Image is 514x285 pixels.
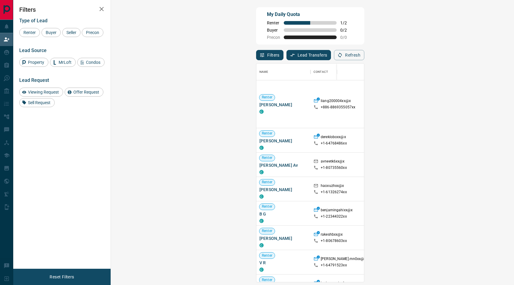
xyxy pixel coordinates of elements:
span: Property [26,60,46,65]
div: condos.ca [259,268,264,272]
div: Name [256,64,311,80]
button: Refresh [334,50,364,60]
p: +886- 8869355057xx [321,105,355,110]
span: Renter [259,253,275,258]
div: MrLoft [50,58,76,67]
span: Offer Request [71,90,101,94]
p: avneetk6xx@x [321,159,345,165]
div: condos.ca [259,194,264,199]
span: Renter [259,228,275,234]
p: My Daily Quota [267,11,353,18]
span: Renter [259,155,275,160]
button: Lead Transfers [286,50,331,60]
span: Precon [84,30,101,35]
span: B G [259,211,307,217]
div: condos.ca [259,146,264,150]
span: Condos [84,60,102,65]
span: V R [259,260,307,266]
div: Property [19,58,48,67]
p: haoxuzhxx@x [321,183,344,190]
p: +1- 80678603xx [321,238,347,243]
span: [PERSON_NAME] [259,187,307,193]
div: Condos [77,58,105,67]
span: Renter [259,204,275,209]
span: [PERSON_NAME] [259,102,307,108]
div: Buyer [41,28,61,37]
span: Buyer [267,28,280,33]
div: Offer Request [65,88,103,97]
span: [PERSON_NAME] [259,138,307,144]
p: derekloboxx@x [321,135,346,141]
p: +1- 64768486xx [321,141,347,146]
span: 1 / 2 [340,20,353,25]
div: Precon [82,28,103,37]
span: 0 / 0 [340,35,353,40]
p: benjamingahixx@x [321,208,353,214]
div: condos.ca [259,110,264,114]
div: condos.ca [259,170,264,174]
div: Sell Request [19,98,55,107]
span: Renter [259,95,275,100]
p: rakeshbxx@x [321,232,343,238]
div: condos.ca [259,219,264,223]
span: Renter [259,277,275,283]
span: Renter [267,20,280,25]
p: +1- 61326274xx [321,190,347,195]
p: liang200004xx@x [321,98,351,105]
div: Viewing Request [19,88,63,97]
span: Lead Source [19,48,47,53]
span: Lead Request [19,77,49,83]
span: [PERSON_NAME] [259,235,307,241]
span: Renter [259,180,275,185]
span: Sell Request [26,100,53,105]
span: Renter [21,30,38,35]
span: Renter [259,131,275,136]
h2: Filters [19,6,105,13]
div: Renter [19,28,40,37]
span: Buyer [44,30,59,35]
button: Reset Filters [46,272,78,282]
span: Type of Lead [19,18,47,23]
span: 0 / 2 [340,28,353,33]
span: Precon [267,35,280,40]
div: Contact [311,64,359,80]
button: Filters [256,50,283,60]
p: [PERSON_NAME].mn0xx@x [321,256,366,263]
p: +1- 22344322xx [321,214,347,219]
p: +1- 80735560xx [321,165,347,170]
div: Seller [62,28,81,37]
span: MrLoft [57,60,74,65]
div: Name [259,64,268,80]
span: [PERSON_NAME] Av [259,162,307,168]
p: +1- 64791523xx [321,263,347,268]
div: Contact [314,64,328,80]
span: Seller [64,30,78,35]
span: Viewing Request [26,90,61,94]
div: condos.ca [259,243,264,247]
